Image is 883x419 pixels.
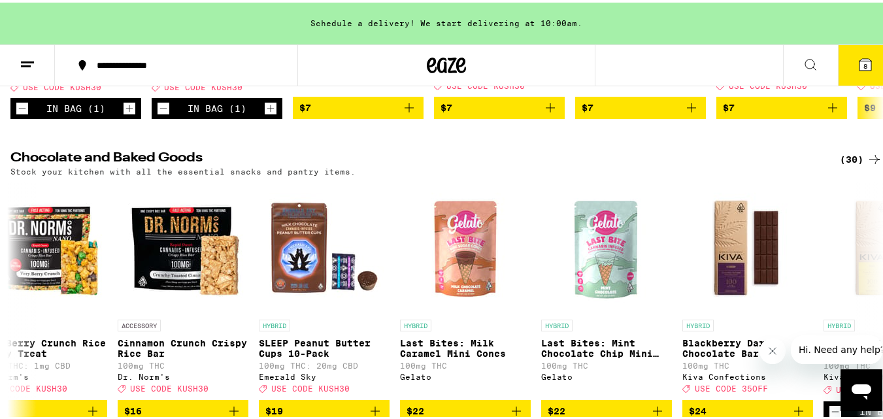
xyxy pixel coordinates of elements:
iframe: Button to launch messaging window [841,367,882,409]
p: 100mg THC [400,359,531,367]
p: Stock your kitchen with all the essential snacks and pantry items. [10,165,356,173]
h2: Chocolate and Baked Goods [10,149,818,165]
div: In Bag (1) [188,101,246,111]
span: USE CODE KUSH30 [130,382,208,391]
span: USE CODE 35OFF [695,382,768,391]
p: SLEEP Peanut Butter Cups 10-Pack [259,335,390,356]
a: (30) [840,149,882,165]
button: Add to bag [716,94,847,116]
img: Emerald Sky - SLEEP Peanut Butter Cups 10-Pack [259,180,390,310]
span: $7 [582,100,593,110]
a: Open page for SLEEP Peanut Butter Cups 10-Pack from Emerald Sky [259,180,390,397]
button: Decrement [16,99,29,112]
img: Gelato - Last Bites: Milk Caramel Mini Cones [400,180,531,310]
p: 100mg THC [541,359,672,367]
span: USE CODE KUSH30 [271,382,350,391]
span: $24 [689,403,707,414]
span: 8 [863,59,867,67]
iframe: Close message [759,335,786,361]
p: Last Bites: Milk Caramel Mini Cones [400,335,531,356]
p: HYBRID [400,317,431,329]
span: $19 [265,403,283,414]
p: 100mg THC [682,359,813,367]
a: Open page for Blackberry Dark Chocolate Bar from Kiva Confections [682,180,813,397]
p: Blackberry Dark Chocolate Bar [682,335,813,356]
a: Open page for Cinnamon Crunch Crispy Rice Bar from Dr. Norm's [118,180,248,397]
span: $22 [407,403,424,414]
span: $9 [864,100,876,110]
button: Decrement [157,99,170,112]
p: HYBRID [824,317,855,329]
span: USE CODE KUSH30 [23,80,101,89]
p: HYBRID [682,317,714,329]
span: $16 [124,403,142,414]
p: HYBRID [541,317,573,329]
div: Emerald Sky [259,370,390,378]
button: Increment [123,99,136,112]
span: $7 [299,100,311,110]
div: Gelato [400,370,531,378]
img: Gelato - Last Bites: Mint Chocolate Chip Mini Cones [541,180,672,310]
button: Decrement [829,403,842,416]
p: 100mg THC [118,359,248,367]
span: $22 [548,403,565,414]
a: Open page for Last Bites: Milk Caramel Mini Cones from Gelato [400,180,531,397]
button: Add to bag [434,94,565,116]
span: $7 [441,100,452,110]
button: Add to bag [293,94,424,116]
div: Gelato [541,370,672,378]
p: 100mg THC: 20mg CBD [259,359,390,367]
p: Last Bites: Mint Chocolate Chip Mini Cones [541,335,672,356]
div: Dr. Norm's [118,370,248,378]
iframe: Message from company [791,333,882,361]
span: USE CODE KUSH30 [164,80,242,89]
div: In Bag (1) [46,101,105,111]
button: Add to bag [575,94,706,116]
img: Kiva Confections - Blackberry Dark Chocolate Bar [682,180,813,310]
button: Increment [264,99,277,112]
a: Open page for Last Bites: Mint Chocolate Chip Mini Cones from Gelato [541,180,672,397]
img: Dr. Norm's - Cinnamon Crunch Crispy Rice Bar [118,180,248,310]
p: ACCESSORY [118,317,161,329]
span: $7 [723,100,735,110]
p: HYBRID [259,317,290,329]
p: Cinnamon Crunch Crispy Rice Bar [118,335,248,356]
span: Hi. Need any help? [8,9,94,20]
div: Kiva Confections [682,370,813,378]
